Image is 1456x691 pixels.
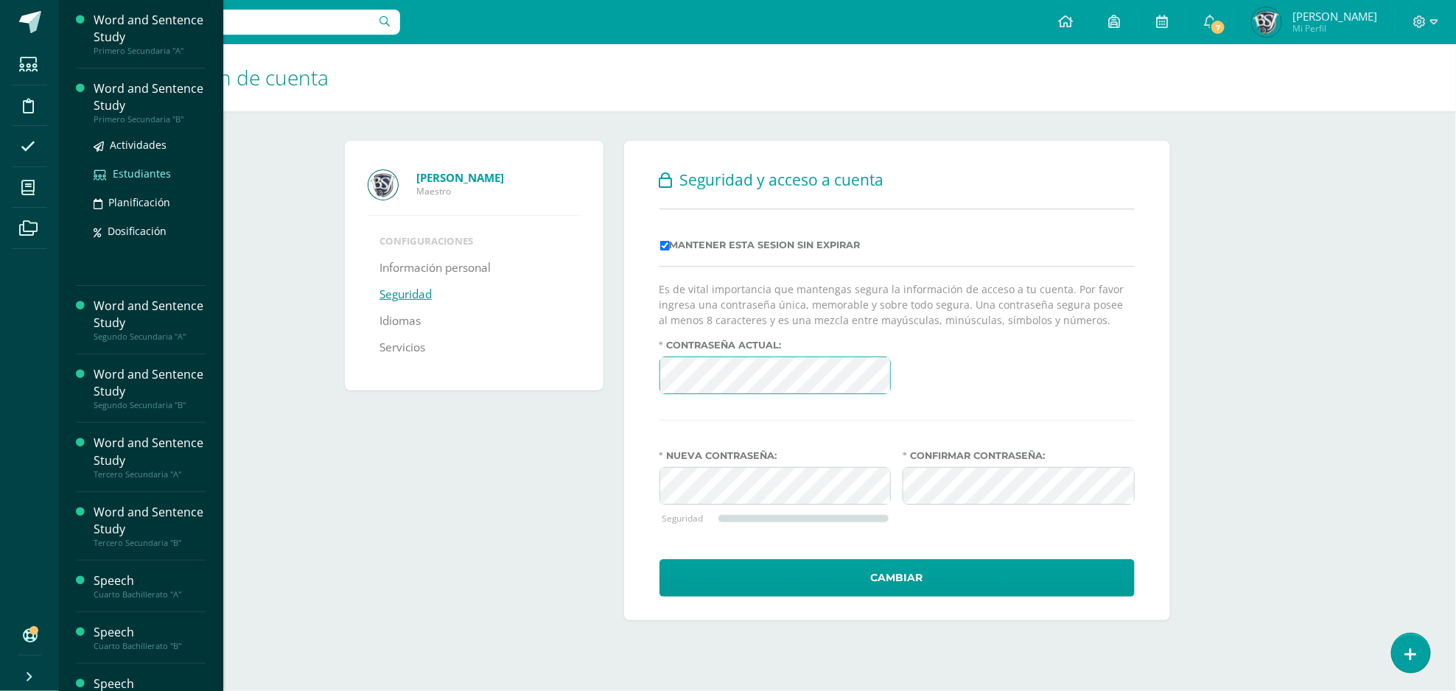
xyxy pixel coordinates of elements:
p: Es de vital importancia que mantengas segura la información de acceso a tu cuenta. Por favor ingr... [659,281,1135,328]
a: Word and Sentence StudySegundo Secundaria "B" [94,366,206,410]
a: SpeechCuarto Bachillerato "A" [94,572,206,600]
div: Cuarto Bachillerato "B" [94,641,206,651]
span: Estudiantes [113,166,171,180]
a: Word and Sentence StudyPrimero Secundaria "A" [94,12,206,56]
a: Planificación [94,194,206,211]
span: Maestro [416,185,580,197]
div: Seguridad [662,512,718,524]
a: Idiomas [379,308,421,334]
a: [PERSON_NAME] [416,170,580,185]
span: Planificación [108,195,170,209]
label: Nueva contraseña: [659,450,892,461]
img: Profile picture of Carlos Sinto [368,170,398,200]
img: ac1110cd471b9ffa874f13d93ccfeac6.png [1252,7,1281,37]
a: Estudiantes [94,165,206,182]
div: Primero Secundaria "B" [94,114,206,124]
a: Seguridad [379,281,432,308]
div: Speech [94,572,206,589]
a: Word and Sentence StudyTercero Secundaria "B" [94,504,206,548]
span: Actividades [110,138,167,152]
label: Confirmar contraseña: [903,450,1135,461]
button: Cambiar [659,559,1135,597]
div: Word and Sentence Study [94,504,206,538]
span: Dosificación [108,224,167,238]
div: Cuarto Bachillerato "A" [94,589,206,600]
div: Word and Sentence Study [94,12,206,46]
span: Mi Perfil [1292,22,1377,35]
div: Tercero Secundaria "A" [94,469,206,480]
div: Segundo Secundaria "B" [94,400,206,410]
a: Word and Sentence StudySegundo Secundaria "A" [94,298,206,342]
a: Dosificación [94,222,206,239]
div: Segundo Secundaria "A" [94,332,206,342]
div: Speech [94,624,206,641]
input: Mantener esta sesion sin expirar [660,241,670,250]
div: Primero Secundaria "A" [94,46,206,56]
label: Contraseña actual: [659,340,892,351]
span: Seguridad y acceso a cuenta [680,169,884,190]
strong: [PERSON_NAME] [416,170,504,185]
div: Word and Sentence Study [94,435,206,469]
a: Actividades [94,136,206,153]
div: Word and Sentence Study [94,80,206,114]
div: Word and Sentence Study [94,366,206,400]
div: Word and Sentence Study [94,298,206,332]
a: Información personal [379,255,491,281]
div: Tercero Secundaria "B" [94,538,206,548]
a: SpeechCuarto Bachillerato "B" [94,624,206,651]
span: 7 [1210,19,1226,35]
label: Mantener esta sesion sin expirar [660,239,861,250]
li: Configuraciones [379,234,569,248]
a: Servicios [379,334,425,361]
a: Word and Sentence StudyTercero Secundaria "A" [94,435,206,479]
a: Word and Sentence StudyPrimero Secundaria "B" [94,80,206,124]
span: [PERSON_NAME] [1292,9,1377,24]
input: Busca un usuario... [69,10,400,35]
